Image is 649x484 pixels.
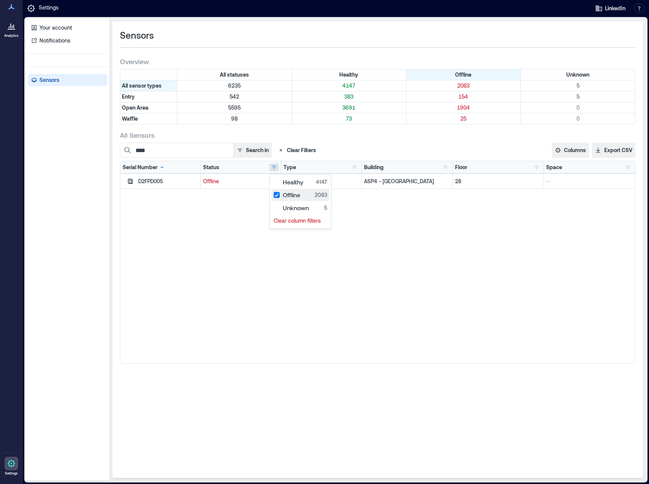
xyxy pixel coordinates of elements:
span: Overview [120,57,149,66]
button: Clear Filters [275,143,319,158]
div: Floor [455,163,467,171]
p: 6235 [179,82,290,90]
span: All Sensors [120,130,154,140]
p: Settings [39,4,58,13]
span: LinkedIn [605,5,625,12]
p: 154 [408,93,519,101]
a: Your account [28,22,107,34]
p: Settings [5,471,18,476]
a: Notifications [28,35,107,47]
p: ASP4 - [GEOGRAPHIC_DATA] [364,178,450,185]
p: Your account [39,24,72,31]
a: Analytics [2,17,21,40]
div: Filter by Type: Entry & Status: Healthy [292,91,406,102]
div: Filter by Status: Offline (active - click to clear) [406,69,521,80]
p: 98 [179,115,290,123]
p: 25 [408,115,519,123]
p: 383 [293,93,405,101]
div: Filter by Status: Unknown [521,69,635,80]
div: Filter by Status: Healthy [292,69,406,80]
div: Type [284,163,296,171]
p: 2083 [408,82,519,90]
div: Status [203,163,219,171]
p: 0 [522,115,633,123]
div: Filter by Type: Waffle & Status: Unknown (0 sensors) [521,113,635,124]
div: D2FPD005 [138,178,198,185]
div: Filter by Type: Waffle [120,113,177,124]
p: -- [546,178,633,185]
div: Filter by Type: Open Area [120,102,177,113]
p: 542 [179,93,290,101]
p: Offline [203,178,279,185]
p: Sensors [39,76,59,84]
p: Analytics [4,33,19,38]
div: Filter by Type: Entry [120,91,177,102]
div: Filter by Type: Open Area & Status: Healthy [292,102,406,113]
button: LinkedIn [593,2,628,14]
div: Filter by Type: Entry & Status: Offline [406,91,521,102]
div: Building [364,163,384,171]
button: Export CSV [592,143,635,158]
p: 5595 [179,104,290,112]
div: All sensor types [120,80,177,91]
div: Filter by Type: Open Area & Status: Unknown (0 sensors) [521,102,635,113]
div: Filter by Type: Waffle & Status: Healthy [292,113,406,124]
p: 1904 [408,104,519,112]
p: 5 [522,82,633,90]
div: Filter by Type: Entry & Status: Unknown [521,91,635,102]
div: Filter by Type: Open Area & Status: Offline [406,102,521,113]
p: 28 [455,178,541,185]
p: Notifications [39,37,70,44]
div: Serial Number [123,163,165,171]
span: Sensors [120,29,154,41]
p: 0 [522,104,633,112]
a: Settings [2,454,20,478]
p: 5 [522,93,633,101]
div: Space [546,163,562,171]
button: Columns [552,143,589,158]
p: 4147 [293,82,405,90]
div: All statuses [177,69,292,80]
a: Sensors [28,74,107,86]
p: 3691 [293,104,405,112]
p: 73 [293,115,405,123]
button: Search in [233,143,272,158]
div: Filter by Type: Waffle & Status: Offline [406,113,521,124]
